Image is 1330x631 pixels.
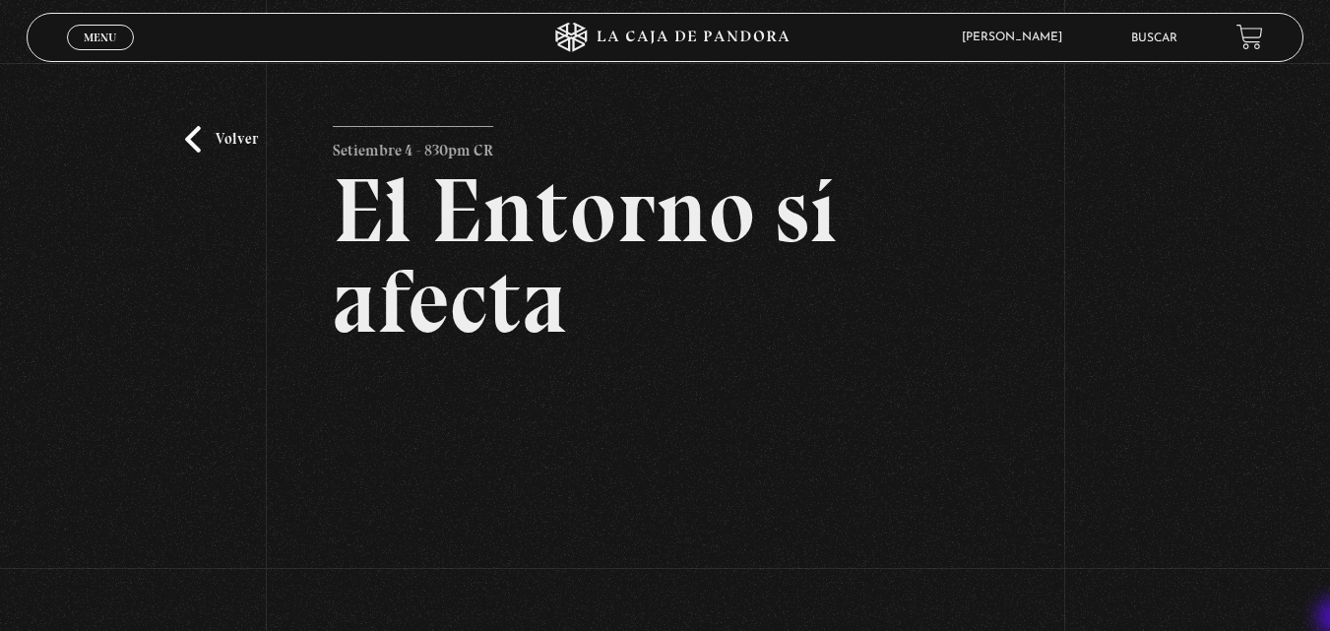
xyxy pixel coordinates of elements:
[952,32,1082,43] span: [PERSON_NAME]
[1131,32,1177,44] a: Buscar
[333,165,996,347] h2: El Entorno sí afecta
[84,32,116,43] span: Menu
[185,126,258,153] a: Volver
[77,48,123,62] span: Cerrar
[333,126,493,165] p: Setiembre 4 - 830pm CR
[1236,24,1263,50] a: View your shopping cart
